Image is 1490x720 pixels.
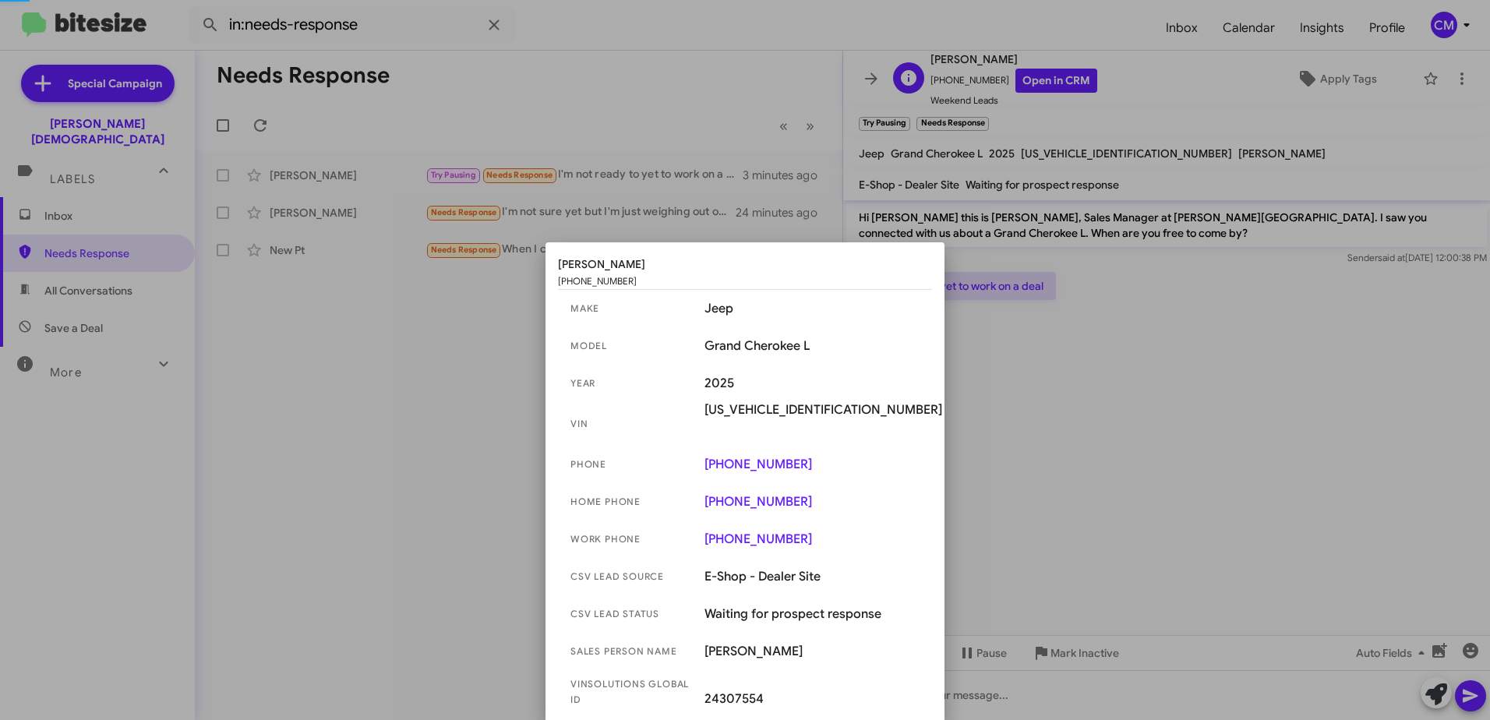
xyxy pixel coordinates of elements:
span: phone [570,457,692,472]
span: Waiting for prospect response [704,606,920,622]
a: [PHONE_NUMBER] [704,457,920,472]
span: make [570,301,692,316]
span: [PERSON_NAME] [558,255,932,274]
span: vin [570,416,692,432]
span: sales person name [570,644,692,659]
a: [PHONE_NUMBER] [704,494,920,510]
span: home phone [570,494,692,510]
span: [US_VEHICLE_IDENTIFICATION_NUMBER] [704,402,920,446]
span: 2025 [704,376,920,391]
a: [PHONE_NUMBER] [704,531,920,547]
span: 24307554 [704,678,920,707]
span: Grand Cherokee L [704,338,920,354]
span: model [570,338,692,354]
span: vinsolutions global id [570,676,692,708]
span: year [570,376,692,391]
span: csv lead source [570,569,692,584]
span: work phone [570,531,692,547]
span: E-Shop - Dealer Site [704,569,920,584]
span: Jeep [704,301,920,316]
span: [PHONE_NUMBER] [558,274,637,289]
span: csv lead status [570,606,692,622]
span: [PERSON_NAME] [704,644,920,659]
